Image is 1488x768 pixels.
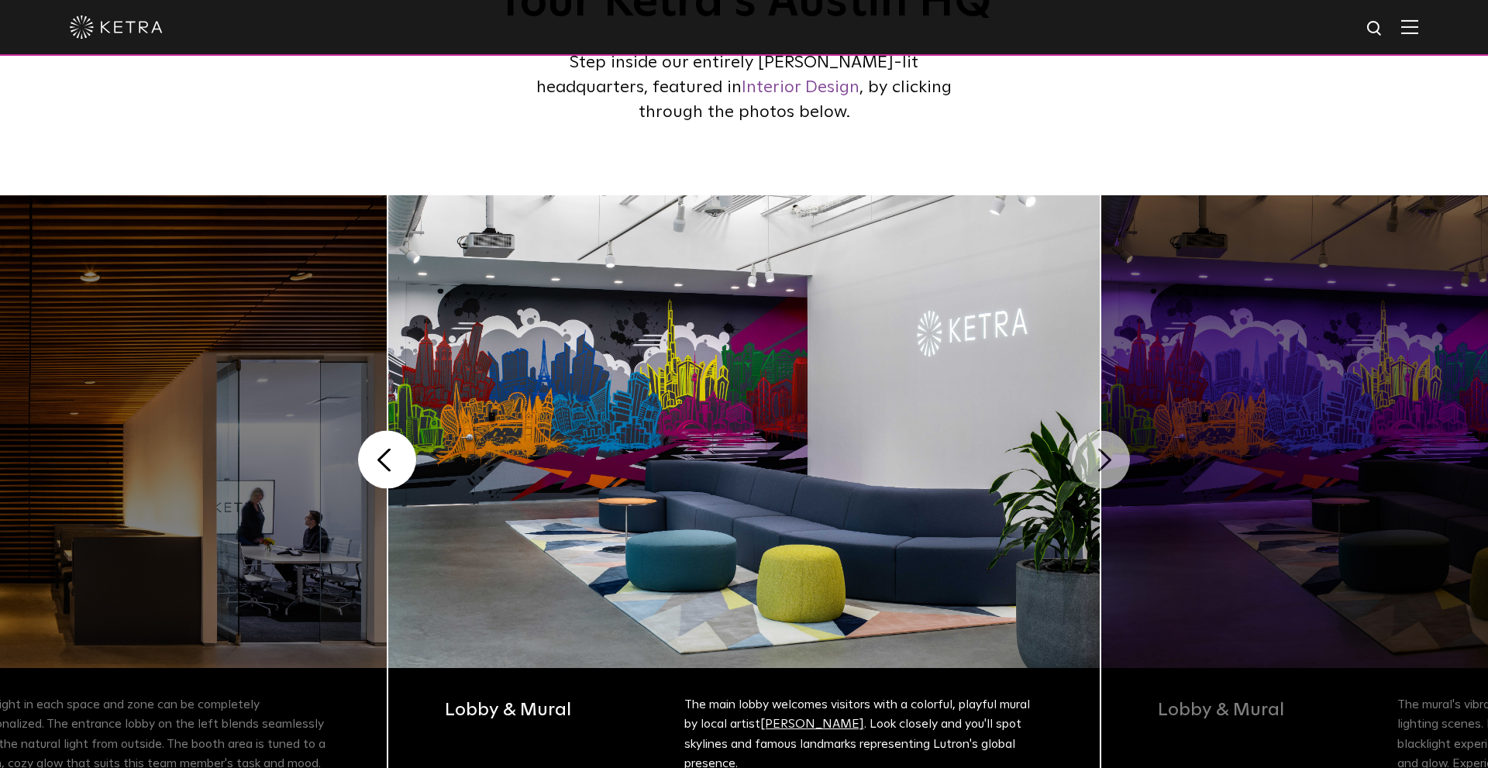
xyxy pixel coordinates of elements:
[535,51,953,126] p: Step inside our entirely [PERSON_NAME]-lit headquarters, featured in , by clicking through the ph...
[1072,431,1130,489] button: Next
[1366,19,1385,39] img: search icon
[760,718,864,730] a: [PERSON_NAME]
[445,695,666,725] h4: Lobby & Mural
[1401,19,1418,34] img: Hamburger%20Nav.svg
[388,195,1100,668] img: 027-mural-wall-4700K-web
[358,431,416,489] button: Previous
[742,79,859,96] a: Interior Design
[70,15,163,39] img: ketra-logo-2019-white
